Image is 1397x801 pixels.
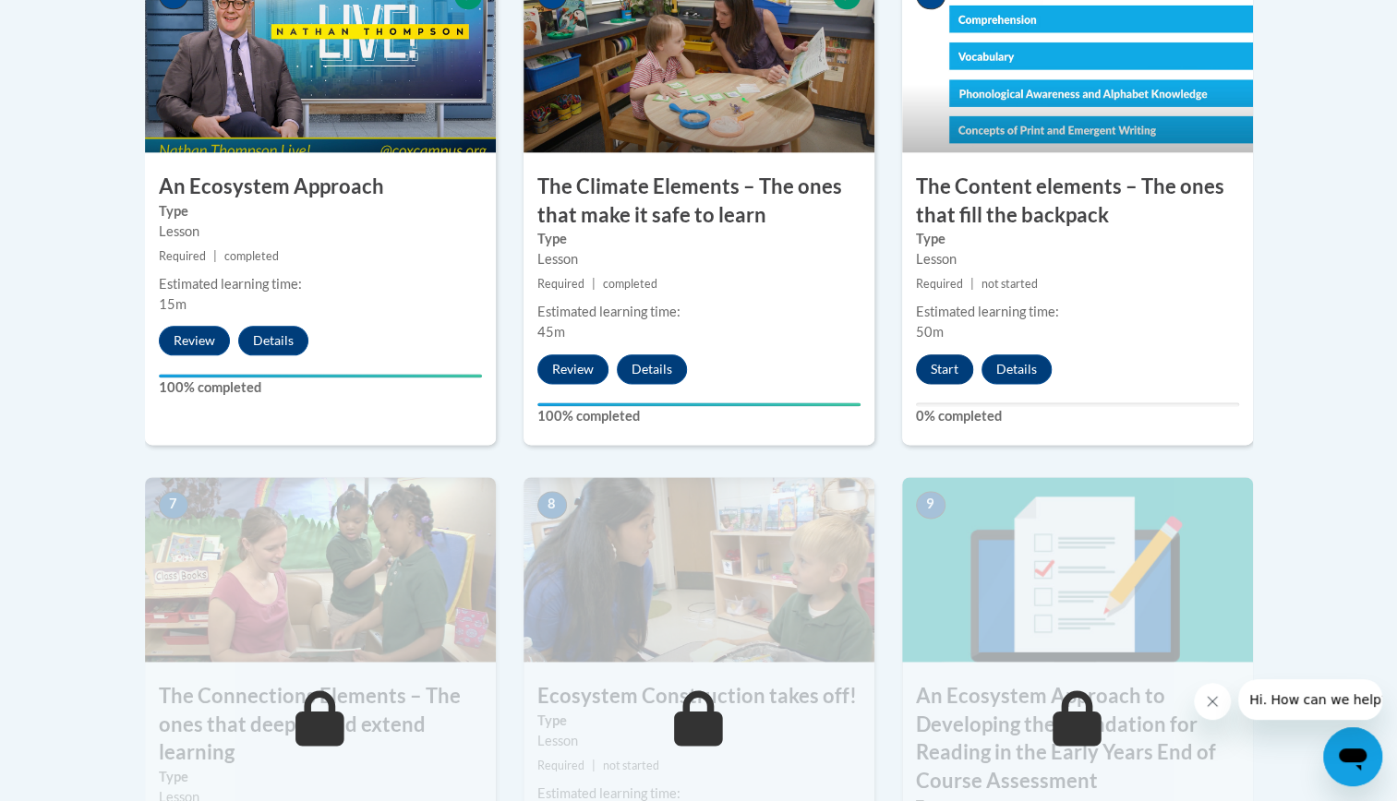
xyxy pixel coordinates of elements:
[982,277,1038,291] span: not started
[537,277,584,291] span: Required
[916,354,973,384] button: Start
[916,277,963,291] span: Required
[537,731,861,751] div: Lesson
[603,759,659,772] span: not started
[524,477,874,662] img: Course Image
[159,249,206,263] span: Required
[524,173,874,230] h3: The Climate Elements – The ones that make it safe to learn
[592,759,596,772] span: |
[1323,727,1382,786] iframe: Button to launch messaging window
[916,406,1239,426] label: 0% completed
[159,201,482,221] label: Type
[238,326,308,355] button: Details
[145,173,496,201] h3: An Ecosystem Approach
[916,249,1239,269] div: Lesson
[159,377,482,398] label: 100% completed
[145,682,496,767] h3: The Connections Elements – The ones that deepen and extend learning
[537,249,861,269] div: Lesson
[916,302,1239,322] div: Estimated learning time:
[224,249,279,263] span: completed
[524,682,874,711] h3: Ecosystem Construction takes off!
[982,354,1052,384] button: Details
[902,173,1253,230] h3: The Content elements – The ones that fill the backpack
[902,682,1253,795] h3: An Ecosystem Approach to Developing the Foundation for Reading in the Early Years End of Course A...
[603,277,657,291] span: completed
[537,759,584,772] span: Required
[916,491,945,519] span: 9
[537,711,861,731] label: Type
[159,221,482,242] div: Lesson
[159,767,482,787] label: Type
[537,302,861,322] div: Estimated learning time:
[159,326,230,355] button: Review
[970,277,974,291] span: |
[537,406,861,426] label: 100% completed
[1238,679,1382,720] iframe: Message from company
[159,491,188,519] span: 7
[145,477,496,662] img: Course Image
[213,249,217,263] span: |
[1194,683,1231,720] iframe: Close message
[537,402,861,406] div: Your progress
[902,477,1253,662] img: Course Image
[537,229,861,249] label: Type
[617,354,687,384] button: Details
[916,229,1239,249] label: Type
[159,296,187,312] span: 15m
[537,491,567,519] span: 8
[11,13,150,28] span: Hi. How can we help?
[916,324,944,340] span: 50m
[537,324,565,340] span: 45m
[592,277,596,291] span: |
[159,374,482,377] div: Your progress
[159,274,482,294] div: Estimated learning time:
[537,354,608,384] button: Review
